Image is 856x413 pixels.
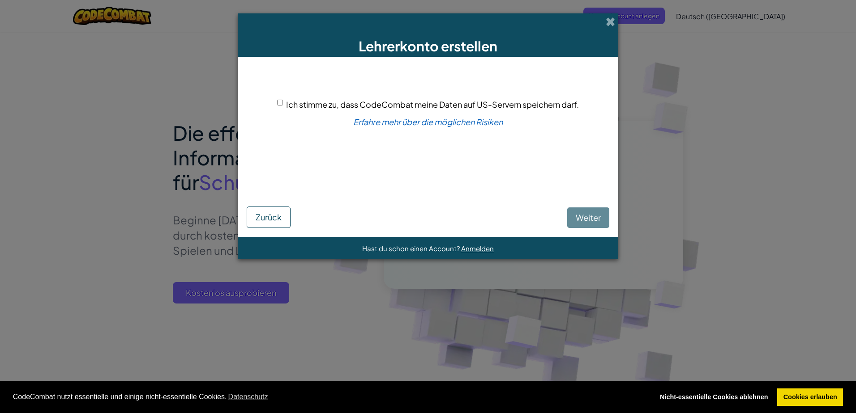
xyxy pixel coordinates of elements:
[362,244,461,253] span: Hast du schon einen Account?
[227,390,269,404] a: learn more about cookies
[277,100,283,105] input: Ich stimme zu, dass CodeCombat meine Daten auf US-Servern speichern darf.
[353,117,503,127] a: Erfahre mehr über die möglichen Risiken
[13,390,647,404] span: CodeCombat nutzt essentielle und einige nicht-essentielle Cookies.
[286,99,579,110] span: Ich stimme zu, dass CodeCombat meine Daten auf US-Servern speichern darf.
[461,244,494,253] a: Anmelden
[256,212,282,222] span: Zurück
[654,388,774,406] a: deny cookies
[777,388,843,406] a: allow cookies
[359,38,497,55] span: Lehrerkonto erstellen
[247,206,291,228] button: Zurück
